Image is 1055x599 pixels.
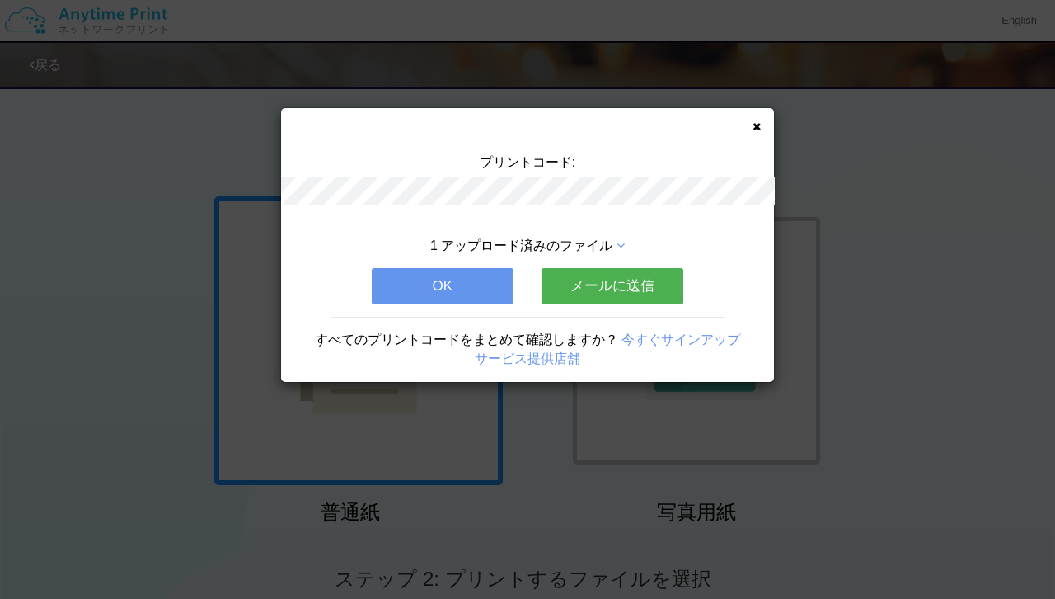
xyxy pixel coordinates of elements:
a: 今すぐサインアップ [621,333,740,347]
span: プリントコード: [480,155,575,169]
span: すべてのプリントコードをまとめて確認しますか？ [315,333,618,347]
a: サービス提供店舗 [475,351,580,366]
span: 1 アップロード済みのファイル [430,238,612,252]
button: OK [372,268,513,304]
button: メールに送信 [542,268,683,304]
